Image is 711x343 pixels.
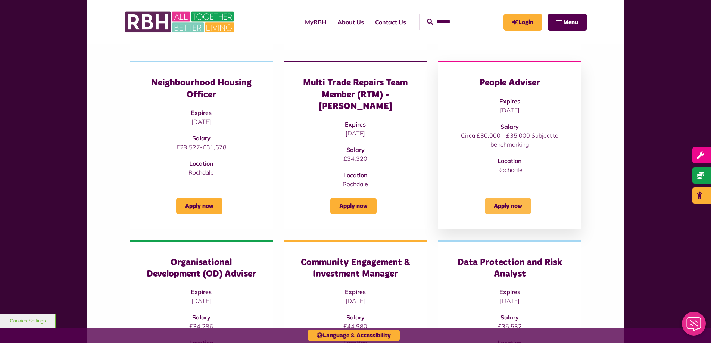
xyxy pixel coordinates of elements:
[345,288,366,296] strong: Expires
[499,97,520,105] strong: Expires
[343,171,368,179] strong: Location
[308,330,400,341] button: Language & Accessibility
[192,134,211,142] strong: Salary
[332,12,369,32] a: About Us
[453,257,566,280] h3: Data Protection and Risk Analyst
[145,77,258,100] h3: Neighbourhood Housing Officer
[299,77,412,112] h3: Multi Trade Repairs Team Member (RTM) - [PERSON_NAME]
[191,288,212,296] strong: Expires
[189,160,213,167] strong: Location
[500,123,519,130] strong: Salary
[176,198,222,214] a: Apply now
[299,129,412,138] p: [DATE]
[453,165,566,174] p: Rochdale
[124,7,236,37] img: RBH
[299,154,412,163] p: £34,320
[330,198,377,214] a: Apply now
[192,314,211,321] strong: Salary
[453,296,566,305] p: [DATE]
[346,146,365,153] strong: Salary
[145,257,258,280] h3: Organisational Development (OD) Adviser
[369,12,412,32] a: Contact Us
[485,198,531,214] a: Apply now
[145,296,258,305] p: [DATE]
[145,322,258,331] p: £34,286
[299,12,332,32] a: MyRBH
[299,180,412,188] p: Rochdale
[345,121,366,128] strong: Expires
[145,117,258,126] p: [DATE]
[453,106,566,115] p: [DATE]
[453,322,566,331] p: £35,532
[498,157,522,165] strong: Location
[299,322,412,331] p: £44,980
[453,77,566,89] h3: People Adviser
[548,14,587,31] button: Navigation
[563,19,578,25] span: Menu
[453,131,566,149] p: Circa £30,000 - £35,000 Subject to benchmarking
[503,14,542,31] a: MyRBH
[677,309,711,343] iframe: Netcall Web Assistant for live chat
[191,109,212,116] strong: Expires
[499,288,520,296] strong: Expires
[500,314,519,321] strong: Salary
[427,14,496,30] input: Search
[299,257,412,280] h3: Community Engagement & Investment Manager
[145,143,258,152] p: £29,527-£31,678
[346,314,365,321] strong: Salary
[145,168,258,177] p: Rochdale
[299,296,412,305] p: [DATE]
